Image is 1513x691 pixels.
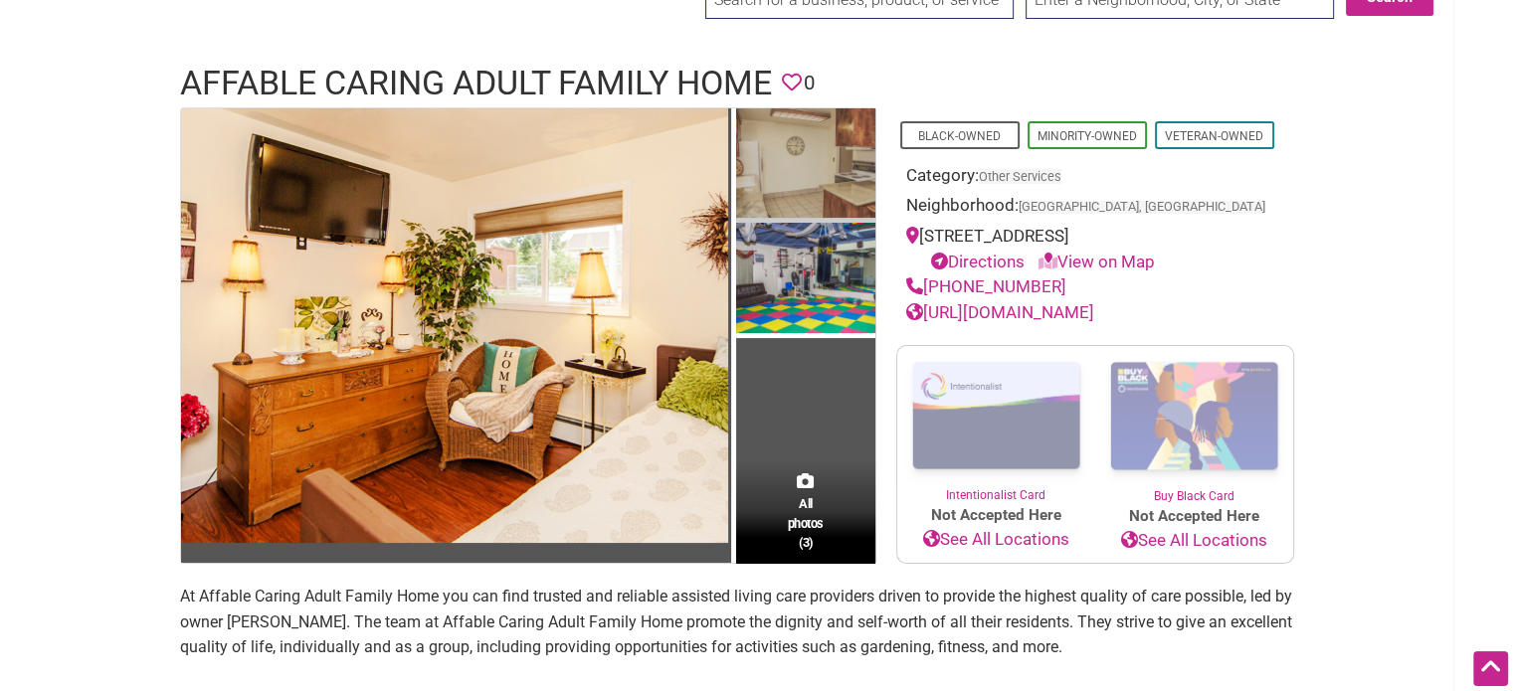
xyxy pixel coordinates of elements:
img: Affable Caring Adult Family Home [736,108,875,224]
div: Scroll Back to Top [1473,651,1508,686]
a: See All Locations [897,527,1095,553]
span: [GEOGRAPHIC_DATA], [GEOGRAPHIC_DATA] [1019,201,1265,214]
span: Not Accepted Here [897,504,1095,527]
img: Intentionalist Card [897,346,1095,486]
span: Not Accepted Here [1095,505,1293,528]
a: Buy Black Card [1095,346,1293,505]
a: Minority-Owned [1038,129,1137,143]
div: Category: [906,163,1284,194]
span: 0 [804,68,815,98]
a: Black-Owned [918,129,1001,143]
img: Affable Caring Adult Family Home [736,223,875,338]
a: [PHONE_NUMBER] [906,276,1066,296]
div: [STREET_ADDRESS] [906,224,1284,274]
a: Directions [931,252,1025,271]
span: All photos (3) [788,494,824,551]
span: You must be logged in to save favorites. [782,68,802,98]
a: [URL][DOMAIN_NAME] [906,302,1094,322]
a: View on Map [1039,252,1155,271]
a: Intentionalist Card [897,346,1095,504]
div: Neighborhood: [906,193,1284,224]
a: See All Locations [1095,528,1293,554]
img: Buy Black Card [1095,346,1293,487]
a: Other Services [979,169,1061,184]
a: Veteran-Owned [1165,129,1263,143]
img: Affable Caring Adult Family Home [181,108,728,543]
p: At Affable Caring Adult Family Home you can find trusted and reliable assisted living care provid... [180,584,1334,660]
h1: Affable Caring Adult Family Home [180,60,772,107]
